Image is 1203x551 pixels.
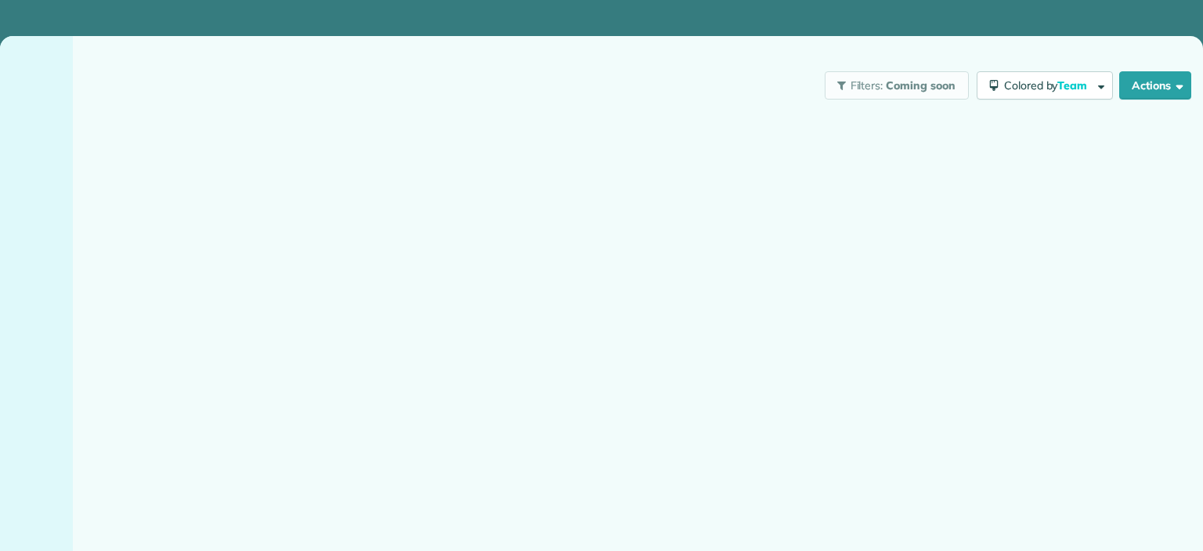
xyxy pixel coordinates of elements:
[1004,78,1093,92] span: Colored by
[886,78,956,92] span: Coming soon
[977,71,1113,100] button: Colored byTeam
[1057,78,1089,92] span: Team
[851,78,883,92] span: Filters:
[1119,71,1191,100] button: Actions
